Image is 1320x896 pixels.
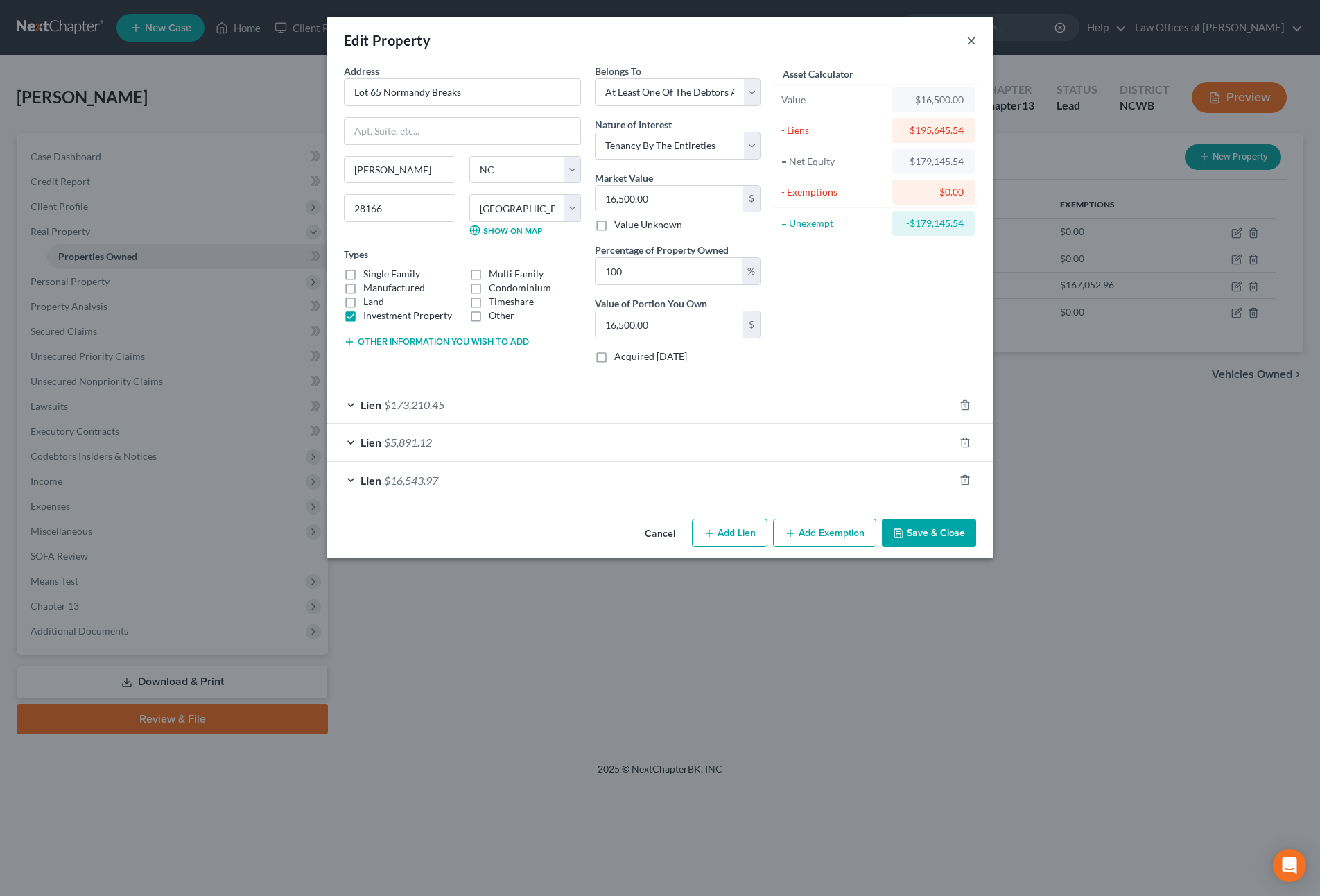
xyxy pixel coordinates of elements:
a: Show on Map [469,225,542,236]
input: 0.00 [596,258,742,284]
div: $16,500.00 [903,93,964,107]
label: Condominium [489,281,551,295]
div: - Liens [781,123,886,137]
label: Other [489,309,514,322]
input: Apt, Suite, etc... [345,118,580,144]
input: 0.00 [596,311,743,338]
label: Value of Portion You Own [595,296,707,311]
label: Land [363,295,384,309]
div: Value [781,93,886,107]
div: % [742,258,760,284]
label: Value Unknown [614,218,682,232]
span: Belongs To [595,65,641,77]
span: Lien [361,398,381,411]
input: Enter zip... [344,194,455,222]
div: -$179,145.54 [903,216,964,230]
button: Save & Close [882,519,976,548]
div: $195,645.54 [903,123,964,137]
div: = Net Equity [781,155,886,169]
label: Acquired [DATE] [614,350,687,363]
span: $16,543.97 [384,474,438,487]
label: Market Value [595,171,653,185]
input: Enter address... [345,79,580,105]
span: $5,891.12 [384,436,432,449]
label: Manufactured [363,281,425,295]
span: Address [344,65,379,77]
div: Edit Property [344,31,431,50]
button: Other information you wish to add [344,336,529,347]
button: × [966,32,976,49]
div: - Exemptions [781,185,886,199]
div: Open Intercom Messenger [1273,849,1306,882]
button: Add Lien [692,519,767,548]
div: $0.00 [903,185,964,199]
span: Lien [361,474,381,487]
label: Nature of Interest [595,117,672,132]
label: Percentage of Property Owned [595,243,729,257]
label: Types [344,247,368,261]
button: Add Exemption [773,519,876,548]
input: 0.00 [596,186,743,212]
label: Investment Property [363,309,452,322]
label: Multi Family [489,267,544,281]
label: Asset Calculator [783,67,853,81]
div: = Unexempt [781,216,886,230]
span: Lien [361,436,381,449]
div: -$179,145.54 [903,155,964,169]
span: $173,210.45 [384,398,444,411]
div: $ [743,186,760,212]
label: Single Family [363,267,420,281]
input: Enter city... [345,157,455,183]
label: Timeshare [489,295,534,309]
button: Cancel [634,520,686,548]
div: $ [743,311,760,338]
